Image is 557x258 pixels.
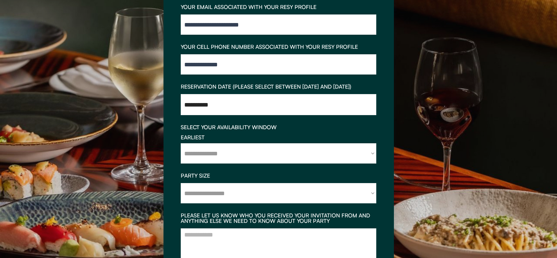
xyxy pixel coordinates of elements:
div: YOUR CELL PHONE NUMBER ASSOCIATED WITH YOUR RESY PROFILE [181,44,376,50]
div: EARLIEST [181,135,376,140]
div: PARTY SIZE [181,173,376,178]
div: RESERVATION DATE (PLEASE SELECT BETWEEN [DATE] AND [DATE]) [181,84,376,89]
div: YOUR EMAIL ASSOCIATED WITH YOUR RESY PROFILE [181,4,376,10]
div: SELECT YOUR AVAILABILITY WINDOW [181,125,376,130]
div: PLEASE LET US KNOW WHO YOU RECEIVED YOUR INVITATION FROM AND ANYTHING ELSE WE NEED TO KNOW ABOUT ... [181,213,376,224]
